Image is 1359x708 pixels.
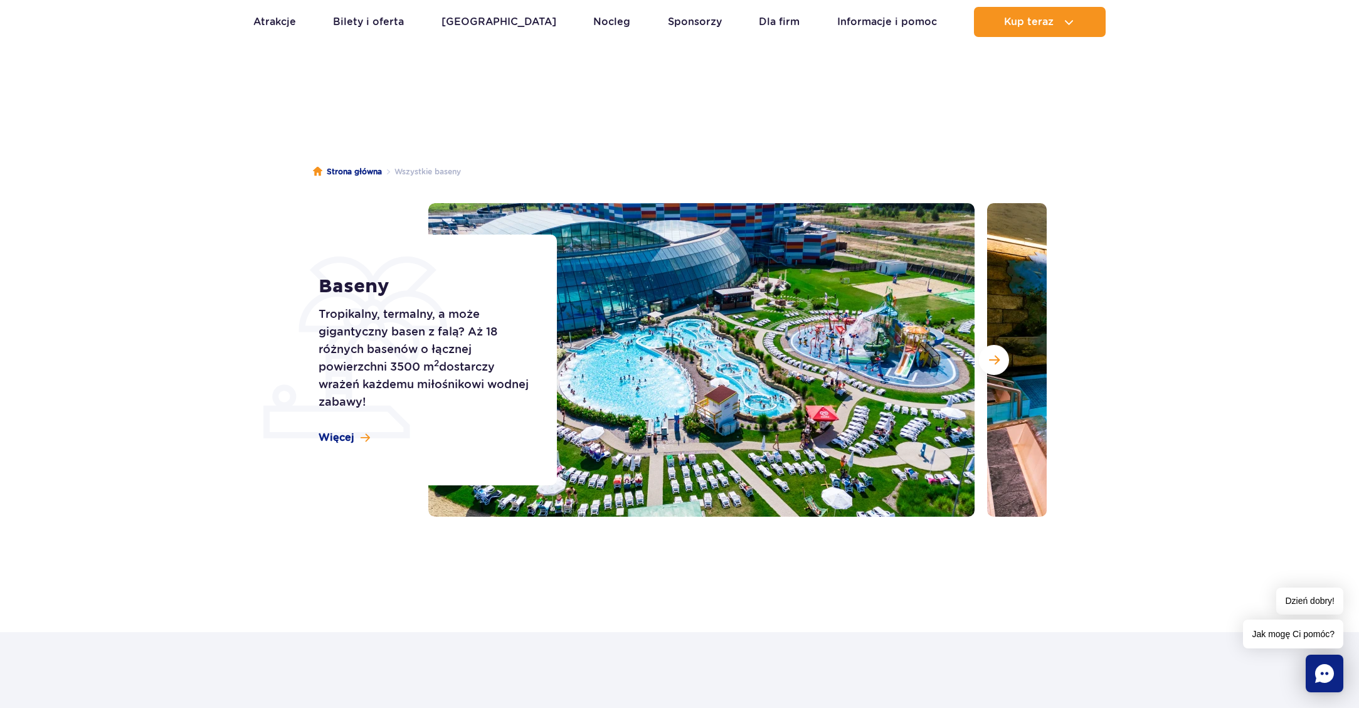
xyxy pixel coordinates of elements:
sup: 2 [434,358,439,368]
a: Informacje i pomoc [837,7,937,37]
a: [GEOGRAPHIC_DATA] [442,7,556,37]
span: Dzień dobry! [1276,588,1343,615]
li: Wszystkie baseny [382,166,461,178]
a: Dla firm [759,7,800,37]
a: Sponsorzy [668,7,722,37]
button: Kup teraz [974,7,1106,37]
p: Tropikalny, termalny, a może gigantyczny basen z falą? Aż 18 różnych basenów o łącznej powierzchn... [319,305,529,411]
button: Następny slajd [979,345,1009,375]
a: Więcej [319,431,370,445]
a: Strona główna [313,166,382,178]
span: Kup teraz [1004,16,1054,28]
img: Zewnętrzna część Suntago z basenami i zjeżdżalniami, otoczona leżakami i zielenią [428,203,975,517]
a: Atrakcje [253,7,296,37]
span: Jak mogę Ci pomóc? [1243,620,1343,648]
a: Nocleg [593,7,630,37]
a: Bilety i oferta [333,7,404,37]
h1: Baseny [319,275,529,298]
div: Chat [1306,655,1343,692]
span: Więcej [319,431,354,445]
